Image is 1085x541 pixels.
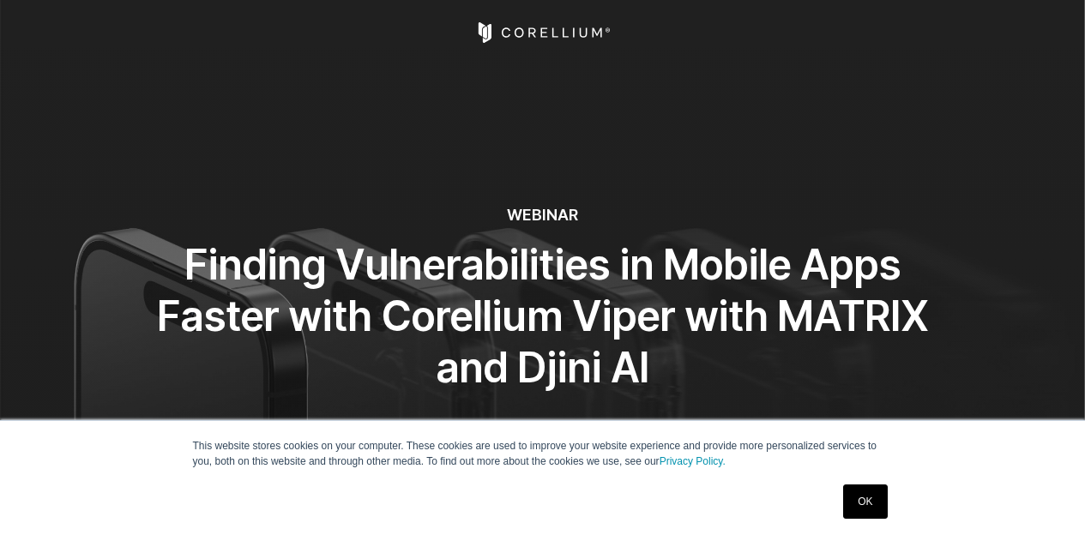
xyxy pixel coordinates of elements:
[474,22,611,43] a: Corellium Home
[157,239,929,394] h1: Finding Vulnerabilities in Mobile Apps Faster with Corellium Viper with MATRIX and Djini AI
[843,484,887,519] a: OK
[157,206,929,225] h6: WEBINAR
[660,455,726,467] a: Privacy Policy.
[193,438,893,469] p: This website stores cookies on your computer. These cookies are used to improve your website expe...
